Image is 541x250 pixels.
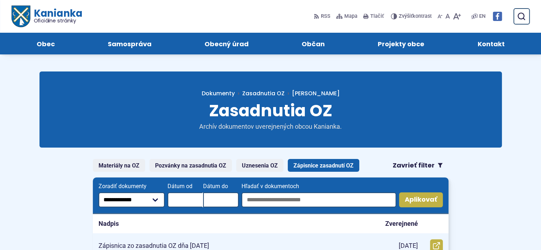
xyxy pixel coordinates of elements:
[11,6,82,27] a: Logo Kanianka, prejsť na domovskú stránku.
[285,89,340,97] a: [PERSON_NAME]
[88,33,171,54] a: Samospráva
[282,33,344,54] a: Občan
[202,89,235,97] span: Dokumenty
[436,9,444,24] button: Zmenšiť veľkosť písma
[37,33,55,54] span: Obec
[359,33,444,54] a: Projekty obce
[302,33,325,54] span: Občan
[99,220,119,228] p: Nadpis
[108,33,152,54] span: Samospráva
[149,159,232,172] a: Pozvánky na zasadnutia OZ
[451,9,462,24] button: Zväčšiť veľkosť písma
[385,220,418,228] p: Zverejnené
[203,183,239,190] span: Dátum do
[288,159,359,172] a: Zápisnice zasadnutí OZ
[242,89,285,97] a: Zasadnutia OZ
[99,192,165,207] select: Zoradiť dokumenty
[203,192,239,207] input: Dátum do
[185,33,268,54] a: Obecný úrad
[242,183,396,190] span: Hľadať v dokumentoch
[314,9,332,24] a: RSS
[17,33,74,54] a: Obec
[168,183,203,190] span: Dátum od
[344,12,357,21] span: Mapa
[33,18,82,23] span: Oficiálne stránky
[335,9,359,24] a: Mapa
[399,192,443,207] button: Aplikovať
[362,9,385,24] button: Tlačiť
[387,159,449,172] button: Zavrieť filter
[93,159,145,172] a: Materiály na OZ
[378,33,424,54] span: Projekty obce
[393,161,435,170] span: Zavrieť filter
[493,12,502,21] img: Prejsť na Facebook stránku
[399,14,432,20] span: kontrast
[399,242,418,250] p: [DATE]
[458,33,524,54] a: Kontakt
[236,159,283,172] a: Uznesenia OZ
[30,9,82,23] span: Kanianka
[209,99,332,122] span: Zasadnutia OZ
[444,9,451,24] button: Nastaviť pôvodnú veľkosť písma
[391,9,433,24] button: Zvýšiťkontrast
[99,183,165,190] span: Zoradiť dokumenty
[99,242,209,250] p: Zápisnica zo zasadnutia OZ dňa [DATE]
[321,12,330,21] span: RSS
[168,192,203,207] input: Dátum od
[202,89,242,97] a: Dokumenty
[205,33,249,54] span: Obecný úrad
[370,14,384,20] span: Tlačiť
[399,13,413,19] span: Zvýšiť
[478,12,487,21] a: EN
[11,6,30,27] img: Prejsť na domovskú stránku
[242,192,396,207] input: Hľadať v dokumentoch
[185,123,356,131] p: Archív dokumentov uverejnených obcou Kanianka.
[292,89,340,97] span: [PERSON_NAME]
[479,12,486,21] span: EN
[477,33,504,54] span: Kontakt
